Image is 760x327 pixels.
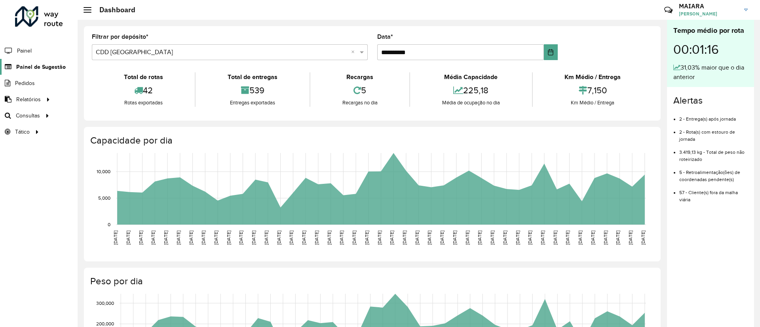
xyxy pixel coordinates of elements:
[16,95,41,104] span: Relatórios
[679,110,748,123] li: 2 - Entrega(s) após jornada
[515,231,520,245] text: [DATE]
[264,231,269,245] text: [DATE]
[198,99,307,107] div: Entregas exportadas
[679,2,738,10] h3: MAIARA
[377,231,382,245] text: [DATE]
[201,231,206,245] text: [DATE]
[615,231,620,245] text: [DATE]
[289,231,294,245] text: [DATE]
[640,231,646,245] text: [DATE]
[113,231,118,245] text: [DATE]
[535,99,651,107] div: Km Médio / Entrega
[679,163,748,183] li: 5 - Retroalimentação(ões) de coordenadas pendente(s)
[15,79,35,87] span: Pedidos
[213,231,218,245] text: [DATE]
[465,231,470,245] text: [DATE]
[414,231,420,245] text: [DATE]
[16,112,40,120] span: Consultas
[628,231,633,245] text: [DATE]
[226,231,231,245] text: [DATE]
[402,231,407,245] text: [DATE]
[314,231,319,245] text: [DATE]
[90,135,653,146] h4: Capacidade por dia
[452,231,457,245] text: [DATE]
[553,231,558,245] text: [DATE]
[108,222,110,227] text: 0
[17,47,32,55] span: Painel
[301,231,306,245] text: [DATE]
[188,231,194,245] text: [DATE]
[90,276,653,287] h4: Peso por dia
[673,25,748,36] div: Tempo médio por rota
[15,128,30,136] span: Tático
[412,82,530,99] div: 225,18
[673,95,748,106] h4: Alertas
[603,231,608,245] text: [DATE]
[364,231,369,245] text: [DATE]
[276,231,281,245] text: [DATE]
[238,231,243,245] text: [DATE]
[94,72,193,82] div: Total de rotas
[312,82,407,99] div: 5
[198,82,307,99] div: 539
[312,99,407,107] div: Recargas no dia
[251,231,256,245] text: [DATE]
[490,231,495,245] text: [DATE]
[673,63,748,82] div: 31,03% maior que o dia anterior
[679,183,748,203] li: 57 - Cliente(s) fora da malha viária
[198,72,307,82] div: Total de entregas
[477,231,482,245] text: [DATE]
[439,231,445,245] text: [DATE]
[544,44,558,60] button: Choose Date
[91,6,135,14] h2: Dashboard
[679,143,748,163] li: 3.419,13 kg - Total de peso não roteirizado
[679,123,748,143] li: 2 - Rota(s) com estouro de jornada
[412,99,530,107] div: Média de ocupação no dia
[150,231,156,245] text: [DATE]
[138,231,143,245] text: [DATE]
[535,72,651,82] div: Km Médio / Entrega
[535,82,651,99] div: 7,150
[578,231,583,245] text: [DATE]
[673,36,748,63] div: 00:01:16
[540,231,545,245] text: [DATE]
[96,321,114,326] text: 200,000
[96,301,114,306] text: 300,000
[327,231,332,245] text: [DATE]
[339,231,344,245] text: [DATE]
[351,231,357,245] text: [DATE]
[312,72,407,82] div: Recargas
[590,231,595,245] text: [DATE]
[660,2,677,19] a: Contato Rápido
[377,32,393,42] label: Data
[565,231,570,245] text: [DATE]
[94,82,193,99] div: 42
[389,231,394,245] text: [DATE]
[679,10,738,17] span: [PERSON_NAME]
[502,231,507,245] text: [DATE]
[163,231,168,245] text: [DATE]
[176,231,181,245] text: [DATE]
[98,195,110,200] text: 5,000
[94,99,193,107] div: Rotas exportadas
[16,63,66,71] span: Painel de Sugestão
[92,32,148,42] label: Filtrar por depósito
[351,47,358,57] span: Clear all
[125,231,131,245] text: [DATE]
[527,231,532,245] text: [DATE]
[97,169,110,174] text: 10,000
[412,72,530,82] div: Média Capacidade
[427,231,432,245] text: [DATE]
